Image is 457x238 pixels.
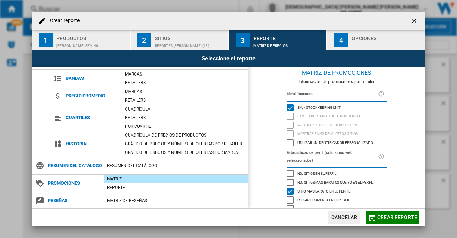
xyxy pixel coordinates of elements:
button: getI18NText('BUTTONS.CLOSE_DIALOG') [408,14,422,28]
md-checkbox: No. sitios más baratos que yo en el perfil [287,178,387,187]
span: Cuartiles [62,113,121,123]
label: Estadísticas de perfil (solo sitios web seleccionados) [287,149,378,165]
div: Resumen del catálogo [104,162,248,169]
button: 3 Reporte Matriz de precios [229,30,327,50]
span: Mostrar SKU'S de mi otros sitios [297,122,357,127]
div: Cuadrícula de precios de productos [121,132,248,139]
md-checkbox: EAN - European Article Numbering [287,112,387,121]
div: Matriz de PROMOCIONES [248,67,425,79]
span: Reseñas [44,196,104,206]
span: Sitio más barato en el perfil [297,188,350,193]
span: Crear reporte [377,214,417,220]
md-checkbox: Precio promedio en el perfil [287,196,387,205]
button: 4 Opciones [327,30,425,50]
button: 1 Productos [PERSON_NAME] SEM 40 [32,30,130,50]
md-checkbox: Mostrar SKU'S de mi otros sitios [287,121,387,130]
button: Cancelar [328,211,360,224]
md-checkbox: Sitio más caro en el perfil [287,204,387,213]
div: Seleccione el reporte [32,50,425,67]
div: Opciones [352,33,422,40]
span: Resumen del catálogo [44,161,104,171]
div: Retailers [121,79,248,86]
div: Por cuartil [121,123,248,130]
div: Gráfico de precios y número de ofertas por marca [121,149,248,156]
div: Información de promociones por retailer [248,79,425,84]
div: Reporte [253,33,324,40]
div: Matriz [104,175,248,183]
div: Matriz de precios [253,40,324,48]
div: Reportes [PERSON_NAME] (13) [155,40,225,48]
div: [PERSON_NAME] SEM 40 [56,40,127,48]
md-checkbox: No. sitios en el perfil [287,169,387,178]
span: Bandas [62,73,121,83]
button: 2 Sitios Reportes [PERSON_NAME] (13) [131,30,229,50]
div: Matriz de RESEÑAS [104,197,248,204]
span: Historial [62,139,121,149]
div: Productos [56,33,127,40]
span: Precio promedio en el perfil [297,197,350,202]
span: Utilizar un identificador personalizado [297,140,373,145]
span: Sitio más caro en el perfil [297,206,346,211]
ng-md-icon: getI18NText('BUTTONS.CLOSE_DIALOG') [411,17,419,26]
div: Marcas [121,88,248,95]
span: EAN - European Article Numbering [297,113,360,118]
label: Identificadores [287,90,378,98]
button: Crear reporte [366,211,419,224]
div: Gráfico de precios y número de ofertas por retailer [121,140,248,147]
div: 4 [334,33,348,47]
span: No. sitios en el perfil [297,170,337,175]
div: 1 [39,33,53,47]
md-checkbox: Mostrar EAN's de mi otros sitios [287,130,387,139]
div: Cuadrícula [121,106,248,113]
div: Retailers [121,97,248,104]
span: No. sitios más baratos que yo en el perfil [297,179,374,184]
md-checkbox: Sitio más barato en el perfil [287,187,387,196]
div: Sitios [155,33,225,40]
span: Promociones [44,178,104,188]
div: Marcas [121,71,248,78]
div: Retailers [121,114,248,121]
div: 2 [137,33,151,47]
md-checkbox: SKU - Stock Keeping Unit [287,103,387,112]
md-checkbox: Utilizar un identificador personalizado [287,138,387,147]
h4: Crear reporte [46,17,80,24]
span: Mostrar EAN's de mi otros sitios [297,131,358,136]
span: Precio promedio [62,91,121,101]
div: Reporte [104,184,248,191]
span: SKU - Stock Keeping Unit [297,105,341,110]
div: 3 [236,33,250,47]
